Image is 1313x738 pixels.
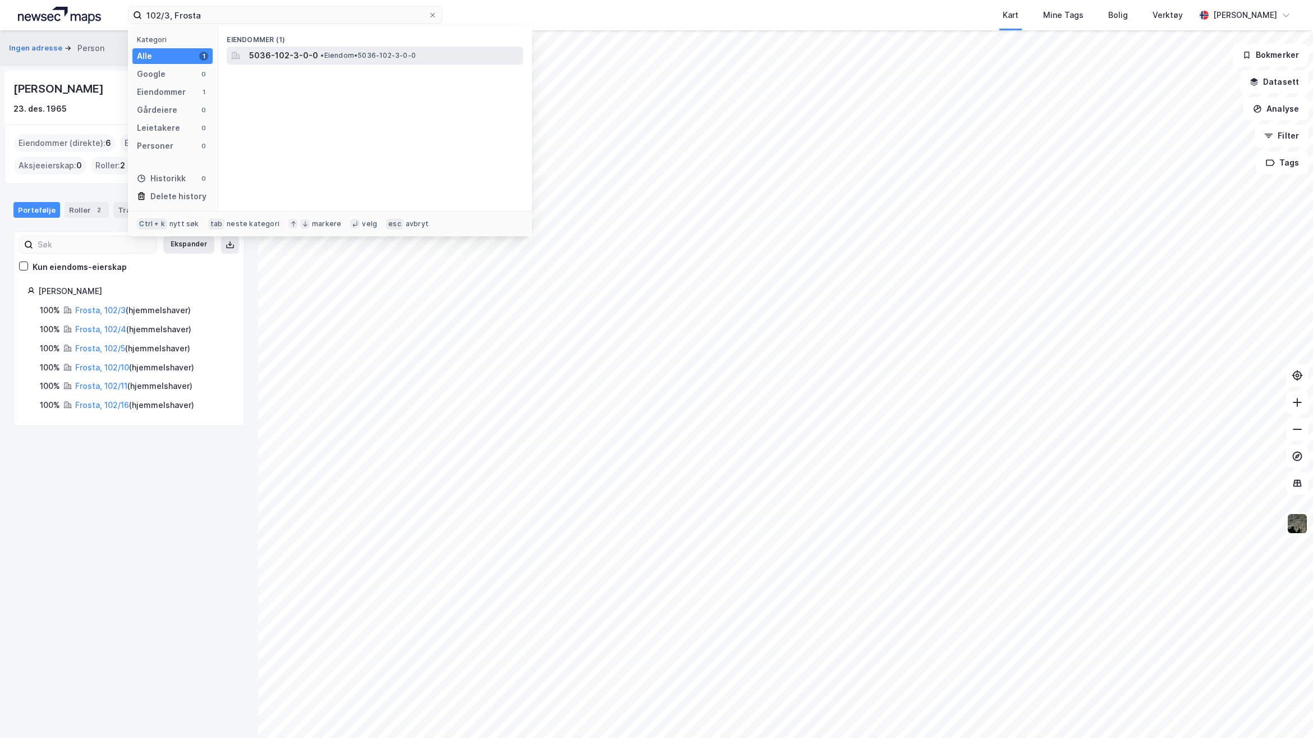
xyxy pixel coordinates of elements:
[362,219,377,228] div: velg
[199,70,208,79] div: 0
[1257,684,1313,738] div: Kontrollprogram for chat
[75,398,194,412] div: ( hjemmelshaver )
[75,400,129,410] a: Frosta, 102/16
[1243,98,1309,120] button: Analyse
[137,103,177,117] div: Gårdeiere
[320,51,324,59] span: •
[40,361,60,374] div: 100%
[75,342,190,355] div: ( hjemmelshaver )
[40,323,60,336] div: 100%
[120,159,125,172] span: 2
[406,219,429,228] div: avbryt
[18,7,101,24] img: logo.a4113a55bc3d86da70a041830d287a7e.svg
[137,121,180,135] div: Leietakere
[1256,152,1309,174] button: Tags
[137,139,173,153] div: Personer
[199,52,208,61] div: 1
[40,304,60,317] div: 100%
[91,157,130,175] div: Roller :
[75,379,192,393] div: ( hjemmelshaver )
[93,204,104,216] div: 2
[1213,8,1277,22] div: [PERSON_NAME]
[150,190,206,203] div: Delete history
[38,285,231,298] div: [PERSON_NAME]
[75,381,127,391] a: Frosta, 102/11
[137,49,152,63] div: Alle
[33,260,127,274] div: Kun eiendoms-eierskap
[75,361,194,374] div: ( hjemmelshaver )
[137,35,213,44] div: Kategori
[1287,513,1308,534] img: 9k=
[33,236,156,253] input: Søk
[199,141,208,150] div: 0
[1043,8,1084,22] div: Mine Tags
[249,49,318,62] span: 5036-102-3-0-0
[9,43,65,54] button: Ingen adresse
[137,67,166,81] div: Google
[14,157,86,175] div: Aksjeeierskap :
[163,236,214,254] button: Ekspander
[142,7,428,24] input: Søk på adresse, matrikkel, gårdeiere, leietakere eller personer
[65,202,109,218] div: Roller
[1255,125,1309,147] button: Filter
[199,123,208,132] div: 0
[199,174,208,183] div: 0
[120,134,228,152] div: Eiendommer (Indirekte) :
[137,85,186,99] div: Eiendommer
[75,305,126,315] a: Frosta, 102/3
[386,218,403,230] div: esc
[218,26,532,47] div: Eiendommer (1)
[320,51,416,60] span: Eiendom • 5036-102-3-0-0
[75,304,191,317] div: ( hjemmelshaver )
[40,342,60,355] div: 100%
[76,159,82,172] span: 0
[75,323,191,336] div: ( hjemmelshaver )
[227,219,279,228] div: neste kategori
[105,136,111,150] span: 6
[13,202,60,218] div: Portefølje
[1240,71,1309,93] button: Datasett
[137,218,167,230] div: Ctrl + k
[312,219,341,228] div: markere
[40,398,60,412] div: 100%
[199,106,208,114] div: 0
[199,88,208,97] div: 1
[14,134,116,152] div: Eiendommer (direkte) :
[113,202,190,218] div: Transaksjoner
[75,363,129,372] a: Frosta, 102/10
[1003,8,1018,22] div: Kart
[137,172,186,185] div: Historikk
[1153,8,1183,22] div: Verktøy
[13,102,67,116] div: 23. des. 1965
[75,343,125,353] a: Frosta, 102/5
[75,324,126,334] a: Frosta, 102/4
[169,219,199,228] div: nytt søk
[1257,684,1313,738] iframe: Chat Widget
[1233,44,1309,66] button: Bokmerker
[1108,8,1128,22] div: Bolig
[208,218,225,230] div: tab
[40,379,60,393] div: 100%
[13,80,105,98] div: [PERSON_NAME]
[77,42,104,55] div: Person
